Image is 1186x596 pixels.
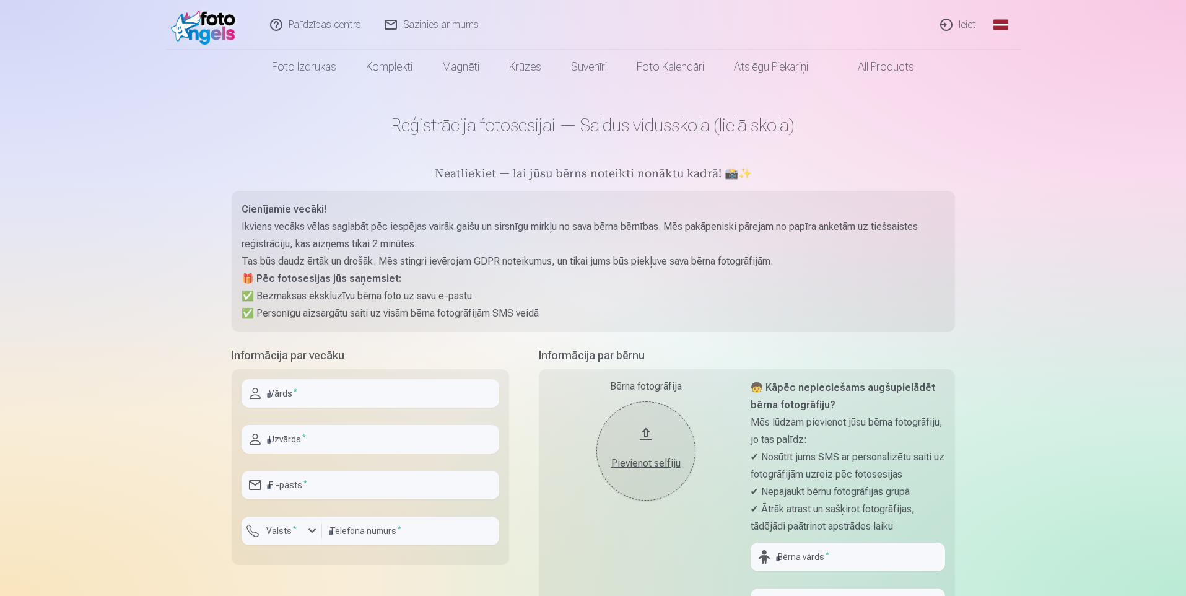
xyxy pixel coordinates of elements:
[261,525,302,537] label: Valsts
[242,273,401,284] strong: 🎁 Pēc fotosesijas jūs saņemsiet:
[719,50,823,84] a: Atslēgu piekariņi
[427,50,494,84] a: Magnēti
[232,347,509,364] h5: Informācija par vecāku
[751,483,945,501] p: ✔ Nepajaukt bērnu fotogrāfijas grupā
[242,287,945,305] p: ✅ Bezmaksas ekskluzīvu bērna foto uz savu e-pastu
[232,166,955,183] h5: Neatliekiet — lai jūsu bērns noteikti nonāktu kadrā! 📸✨
[823,50,929,84] a: All products
[549,379,743,394] div: Bērna fotogrāfija
[171,5,242,45] img: /fa1
[596,401,695,501] button: Pievienot selfiju
[751,382,935,411] strong: 🧒 Kāpēc nepieciešams augšupielādēt bērna fotogrāfiju?
[242,253,945,270] p: Tas būs daudz ērtāk un drošāk. Mēs stingri ievērojam GDPR noteikumus, un tikai jums būs piekļuve ...
[232,114,955,136] h1: Reģistrācija fotosesijai — Saldus vidusskola (lielā skola)
[242,218,945,253] p: Ikviens vecāks vēlas saglabāt pēc iespējas vairāk gaišu un sirsnīgu mirkļu no sava bērna bērnības...
[494,50,556,84] a: Krūzes
[622,50,719,84] a: Foto kalendāri
[242,203,326,215] strong: Cienījamie vecāki!
[242,517,322,545] button: Valsts*
[751,501,945,535] p: ✔ Ātrāk atrast un sašķirot fotogrāfijas, tādējādi paātrinot apstrādes laiku
[556,50,622,84] a: Suvenīri
[751,449,945,483] p: ✔ Nosūtīt jums SMS ar personalizētu saiti uz fotogrāfijām uzreiz pēc fotosesijas
[609,456,683,471] div: Pievienot selfiju
[751,414,945,449] p: Mēs lūdzam pievienot jūsu bērna fotogrāfiju, jo tas palīdz:
[242,305,945,322] p: ✅ Personīgu aizsargātu saiti uz visām bērna fotogrāfijām SMS veidā
[539,347,955,364] h5: Informācija par bērnu
[257,50,351,84] a: Foto izdrukas
[351,50,427,84] a: Komplekti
